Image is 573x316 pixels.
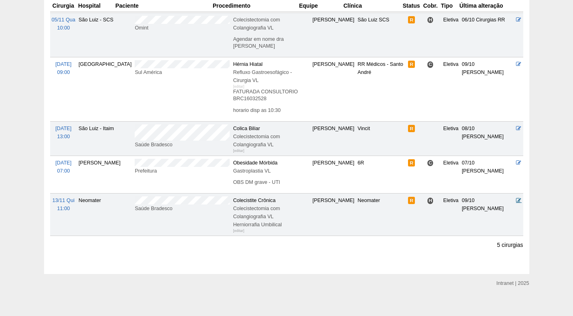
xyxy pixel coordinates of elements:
a: [DATE] 13:00 [55,126,72,139]
td: São Luiz SCS [356,13,406,57]
div: Herniorrafia Umbilical [233,221,309,229]
td: Hérnia Hiatal [231,57,311,122]
td: 09/10 [PERSON_NAME] [460,57,515,122]
div: Intranet | 2025 [497,279,529,287]
p: 5 cirurgias [497,241,523,249]
td: Eletiva [442,121,460,156]
td: Eletiva [442,194,460,236]
a: Editar [516,126,521,131]
a: Editar [516,61,521,67]
span: Consultório [427,160,434,166]
div: Saúde Bradesco [135,204,230,213]
div: Colecistectomia com Colangiografia VL [233,204,309,221]
span: Consultório [427,61,434,68]
td: [PERSON_NAME] [311,121,356,156]
div: Prefeitura [135,167,230,175]
td: 09/10 [PERSON_NAME] [460,194,515,236]
span: [DATE] [55,61,72,67]
div: Refluxo Gastroesofágico - Cirurgia VL [233,68,309,84]
span: 10:00 [57,25,70,31]
a: Editar [516,17,521,23]
span: 09:00 [57,70,70,75]
td: Obesidade Mórbida [231,156,311,193]
div: Gastroplastia VL [233,167,309,175]
td: [GEOGRAPHIC_DATA] [77,57,133,122]
td: 06/10 Cirurgias RR [460,13,515,57]
a: Editar [516,160,521,166]
td: Colecistite Crônica [231,194,311,236]
div: [editar] [233,227,244,235]
a: [DATE] 09:00 [55,61,72,75]
td: 08/10 [PERSON_NAME] [460,121,515,156]
div: Saúde Bradesco [135,141,230,149]
td: São Luiz - SCS [77,13,133,57]
td: Eletiva [442,13,460,57]
div: Colecistectomia com Colangiografia VL [233,133,309,149]
div: Sul América [135,68,230,76]
td: Neomater [77,194,133,236]
td: [PERSON_NAME] [311,13,356,57]
td: Neomater [356,194,406,236]
div: Colecistectomia com Colangiografia VL [233,16,309,32]
td: [PERSON_NAME] [311,194,356,236]
td: Vincit [356,121,406,156]
p: FATURADA CONSULTORIO BRC16032528 [233,88,309,102]
span: Reservada [408,16,415,23]
span: 07:00 [57,168,70,174]
td: 6R [356,156,406,193]
span: Reservada [408,61,415,68]
span: 11:00 [57,206,70,211]
div: Omint [135,24,230,32]
span: 13:00 [57,134,70,139]
span: Hospital [427,17,434,23]
td: Eletiva [442,57,460,122]
td: [PERSON_NAME] [311,57,356,122]
a: 05/11 Qua 10:00 [52,17,76,31]
span: 13/11 Qui [53,198,75,203]
span: [DATE] [55,126,72,131]
td: RR Médicos - Santo André [356,57,406,122]
p: OBS DM grave - UTI [233,179,309,186]
span: 05/11 Qua [52,17,76,23]
div: [editar] [233,82,244,91]
td: São Luiz - Itaim [77,121,133,156]
a: [DATE] 07:00 [55,160,72,174]
a: 13/11 Qui 11:00 [53,198,75,211]
span: Hospital [427,197,434,204]
a: Editar [516,198,521,203]
span: Reservada [408,159,415,166]
td: 07/10 [PERSON_NAME] [460,156,515,193]
p: Agendar em nome dra [PERSON_NAME] [233,36,309,50]
span: Reservada [408,125,415,132]
td: Colica Biliar [231,121,311,156]
span: [DATE] [55,160,72,166]
td: Eletiva [442,156,460,193]
span: Reservada [408,197,415,204]
td: [PERSON_NAME] [77,156,133,193]
td: [PERSON_NAME] [311,156,356,193]
p: horario disp as 10:30 [233,107,309,114]
div: [editar] [233,147,244,155]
